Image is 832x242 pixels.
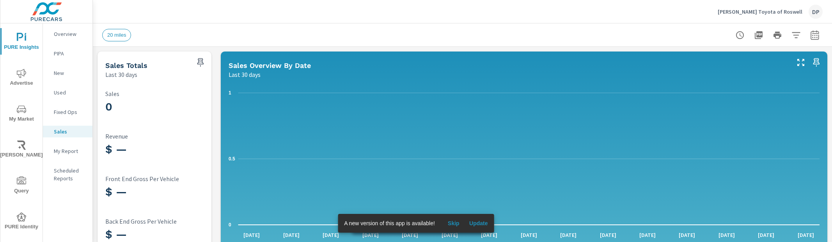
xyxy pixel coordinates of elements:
[238,231,265,239] p: [DATE]
[3,212,40,231] span: PURE Identity
[788,27,804,43] button: Apply Filters
[229,90,231,96] text: 1
[229,156,235,162] text: 0.5
[555,231,582,239] p: [DATE]
[229,70,261,79] p: Last 30 days
[3,33,40,52] span: PURE Insights
[634,231,661,239] p: [DATE]
[357,231,384,239] p: [DATE]
[43,48,92,59] div: PIPA
[466,217,491,230] button: Update
[54,108,86,116] p: Fixed Ops
[105,61,147,69] h5: Sales Totals
[713,231,740,239] p: [DATE]
[105,133,208,140] p: Revenue
[795,56,807,69] button: Make Fullscreen
[344,220,435,226] span: A new version of this app is available!
[810,56,823,69] span: Save this to your personalized report
[103,32,131,38] span: 20 miles
[229,222,231,228] text: 0
[54,50,86,57] p: PIPA
[105,218,208,225] p: Back End Gross Per Vehicle
[752,231,780,239] p: [DATE]
[54,69,86,77] p: New
[317,231,344,239] p: [DATE]
[594,231,622,239] p: [DATE]
[43,106,92,118] div: Fixed Ops
[3,105,40,124] span: My Market
[43,145,92,157] div: My Report
[194,56,207,69] span: Save this to your personalized report
[105,185,208,199] h3: $ —
[54,30,86,38] p: Overview
[43,126,92,137] div: Sales
[807,27,823,43] button: Select Date Range
[54,128,86,135] p: Sales
[105,90,208,97] p: Sales
[105,70,137,79] p: Last 30 days
[3,176,40,196] span: Query
[792,231,820,239] p: [DATE]
[475,231,503,239] p: [DATE]
[43,165,92,184] div: Scheduled Reports
[444,220,463,227] span: Skip
[436,231,463,239] p: [DATE]
[469,220,488,227] span: Update
[515,231,543,239] p: [DATE]
[673,231,701,239] p: [DATE]
[229,61,311,69] h5: Sales Overview By Date
[770,27,785,43] button: Print Report
[43,87,92,98] div: Used
[54,167,86,182] p: Scheduled Reports
[54,147,86,155] p: My Report
[718,8,802,15] p: [PERSON_NAME] Toyota of Roswell
[396,231,424,239] p: [DATE]
[3,141,40,160] span: [PERSON_NAME]
[43,28,92,40] div: Overview
[43,67,92,79] div: New
[441,217,466,230] button: Skip
[278,231,305,239] p: [DATE]
[105,143,208,156] h3: $ —
[105,175,208,182] p: Front End Gross Per Vehicle
[105,100,208,114] h3: 0
[105,228,208,241] h3: $ —
[809,5,823,19] div: DP
[3,69,40,88] span: Advertise
[54,89,86,96] p: Used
